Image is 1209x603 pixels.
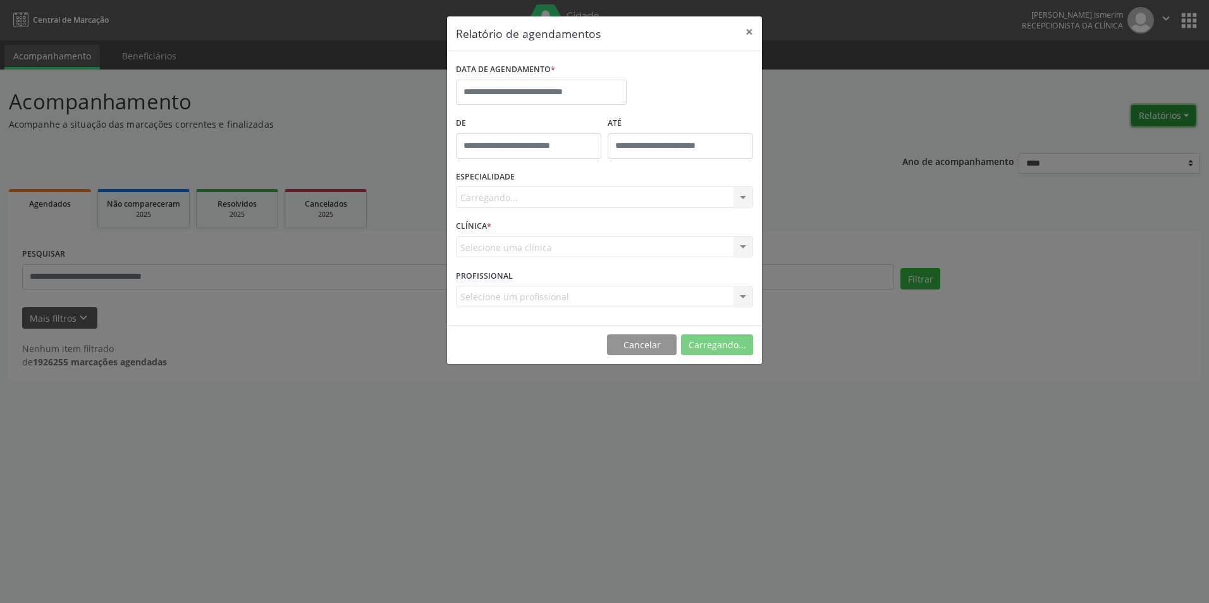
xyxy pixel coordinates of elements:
label: ESPECIALIDADE [456,167,515,187]
h5: Relatório de agendamentos [456,25,601,42]
label: DATA DE AGENDAMENTO [456,60,555,80]
button: Carregando... [681,334,753,356]
button: Close [737,16,762,47]
label: PROFISSIONAL [456,266,513,286]
button: Cancelar [607,334,677,356]
label: De [456,114,601,133]
label: CLÍNICA [456,217,491,236]
label: ATÉ [608,114,753,133]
